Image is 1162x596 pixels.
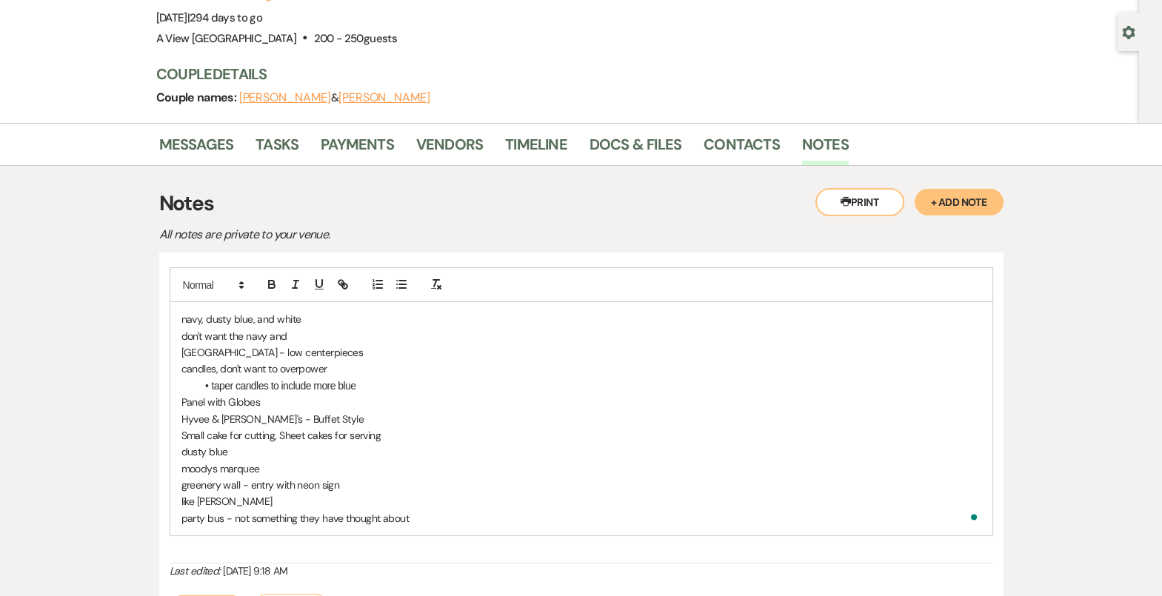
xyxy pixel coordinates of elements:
p: navy, dusty blue, and white [181,311,981,327]
span: 200 - 250 guests [314,31,397,46]
p: party bus - not something they have thought about [181,510,981,526]
span: A View [GEOGRAPHIC_DATA] [156,31,297,46]
p: greenery wall - entry with neon sign [181,477,981,493]
button: Open lead details [1122,24,1135,38]
p: All notes are private to your venue. [159,225,678,244]
span: | [187,10,262,25]
button: Print [815,188,904,216]
a: Payments [321,133,394,165]
a: Vendors [416,133,483,165]
p: dusty blue [181,443,981,460]
p: like [PERSON_NAME] [181,493,981,509]
h3: Notes [159,188,1004,219]
button: [PERSON_NAME] [338,92,430,104]
a: Timeline [505,133,567,165]
i: Last edited: [170,564,221,577]
p: don't want the navy and [181,328,981,344]
span: 294 days to go [190,10,262,25]
p: [GEOGRAPHIC_DATA] - low centerpieces [181,344,981,361]
p: Small cake for cutting, Sheet cakes for serving [181,427,981,443]
span: & [239,90,430,105]
a: Contacts [704,133,780,165]
a: Notes [802,133,849,165]
p: Panel with Globes [181,394,981,410]
p: Hyvee & [PERSON_NAME]'s - Buffet Style [181,411,981,427]
span: Couple names: [156,90,239,105]
p: candles, don't want to overpower [181,361,981,377]
a: Docs & Files [590,133,681,165]
a: Tasks [256,133,298,165]
button: [PERSON_NAME] [239,92,331,104]
div: [DATE] 9:18 AM [170,563,993,579]
a: Messages [159,133,234,165]
li: taper candles to include more blue [196,378,981,394]
p: moodys marquee [181,461,981,477]
span: [DATE] [156,10,263,25]
button: + Add Note [915,189,1004,215]
div: To enrich screen reader interactions, please activate Accessibility in Grammarly extension settings [170,302,992,535]
h3: Couple Details [156,64,986,84]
